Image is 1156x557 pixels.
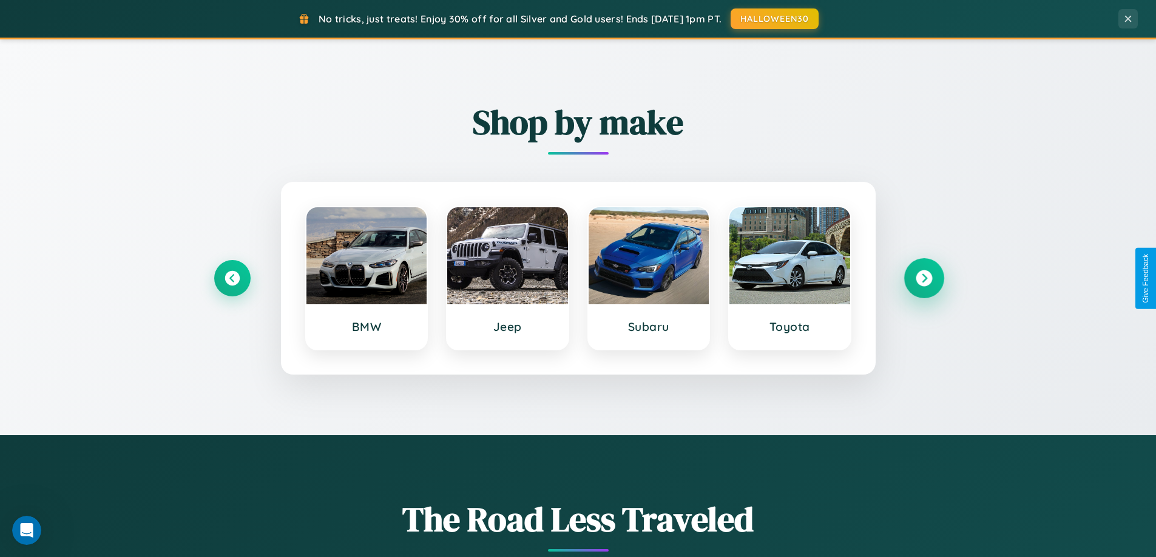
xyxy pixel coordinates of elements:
h3: BMW [319,319,415,334]
h3: Toyota [742,319,838,334]
iframe: Intercom live chat [12,516,41,545]
h2: Shop by make [214,99,942,145]
h3: Jeep [459,319,556,334]
h3: Subaru [601,319,697,334]
h1: The Road Less Traveled [214,496,942,542]
button: HALLOWEEN30 [731,8,819,29]
div: Give Feedback [1141,254,1150,303]
span: No tricks, just treats! Enjoy 30% off for all Silver and Gold users! Ends [DATE] 1pm PT. [319,13,722,25]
